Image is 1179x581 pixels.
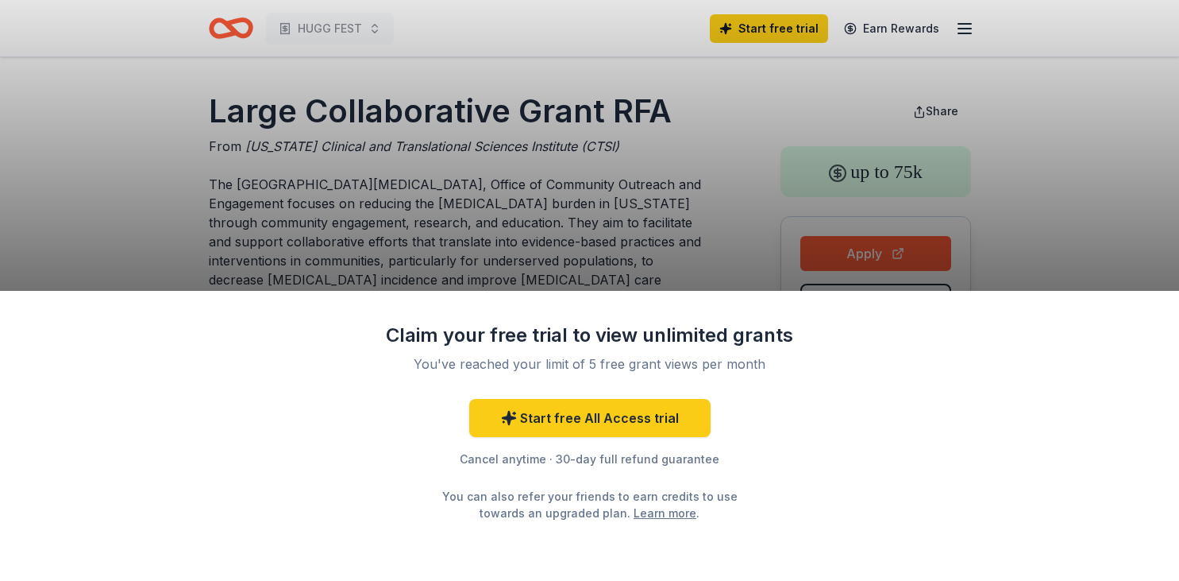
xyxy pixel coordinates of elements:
[383,450,796,469] div: Cancel anytime · 30-day full refund guarantee
[428,488,752,521] div: You can also refer your friends to earn credits to use towards an upgraded plan. .
[469,399,711,437] a: Start free All Access trial
[383,323,796,348] div: Claim your free trial to view unlimited grants
[634,505,696,521] a: Learn more
[403,354,777,374] div: You've reached your limit of 5 free grant views per month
